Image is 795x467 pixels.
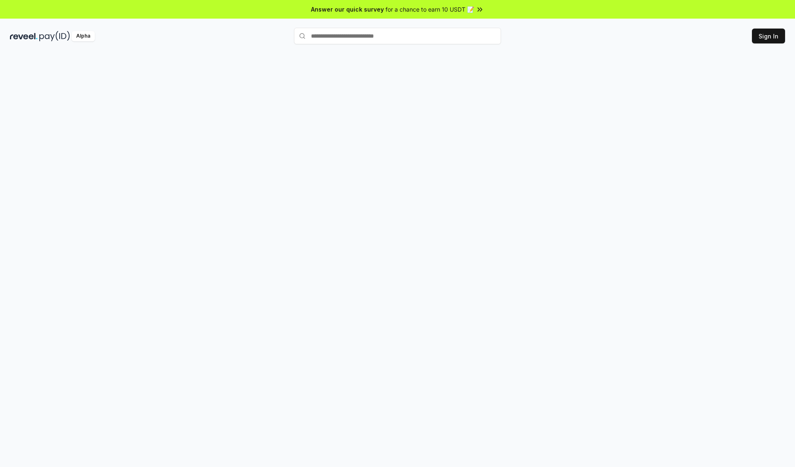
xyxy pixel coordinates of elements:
span: Answer our quick survey [311,5,384,14]
img: reveel_dark [10,31,38,41]
button: Sign In [752,29,785,43]
span: for a chance to earn 10 USDT 📝 [385,5,474,14]
img: pay_id [39,31,70,41]
div: Alpha [72,31,95,41]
